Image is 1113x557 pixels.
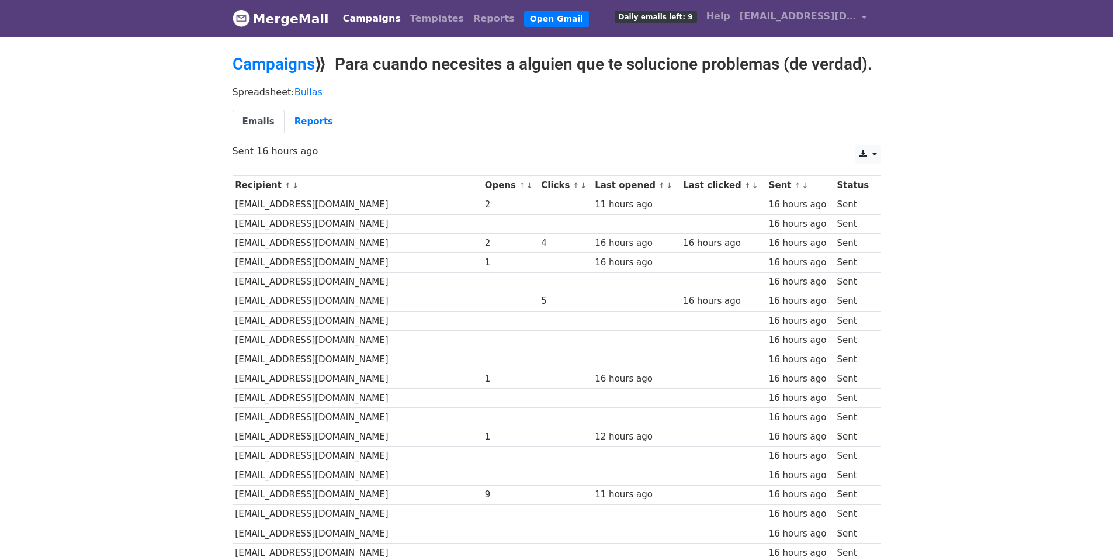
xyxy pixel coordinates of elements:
div: 4 [541,237,589,250]
a: Help [702,5,735,28]
td: [EMAIL_ADDRESS][DOMAIN_NAME] [233,292,482,311]
a: [EMAIL_ADDRESS][DOMAIN_NAME] [735,5,872,32]
th: Opens [482,176,539,195]
div: 16 hours ago [769,334,831,347]
div: 16 hours ago [769,314,831,328]
td: [EMAIL_ADDRESS][DOMAIN_NAME] [233,350,482,369]
td: Sent [834,215,875,234]
a: ↑ [744,181,751,190]
span: Daily emails left: 9 [615,11,697,23]
a: Templates [405,7,469,30]
div: 16 hours ago [595,256,677,269]
td: [EMAIL_ADDRESS][DOMAIN_NAME] [233,389,482,408]
td: Sent [834,427,875,447]
div: 16 hours ago [769,372,831,386]
th: Last opened [592,176,680,195]
td: [EMAIL_ADDRESS][DOMAIN_NAME] [233,215,482,234]
td: [EMAIL_ADDRESS][DOMAIN_NAME] [233,253,482,272]
div: 1 [485,430,536,444]
div: 16 hours ago [595,237,677,250]
a: Campaigns [233,54,315,74]
a: ↓ [292,181,299,190]
div: 16 hours ago [683,295,763,308]
td: [EMAIL_ADDRESS][DOMAIN_NAME] [233,311,482,330]
h2: ⟫ Para cuando necesites a alguien que te solucione problemas (de verdad). [233,54,881,74]
td: [EMAIL_ADDRESS][DOMAIN_NAME] [233,427,482,447]
div: 2 [485,198,536,212]
a: Reports [285,110,343,134]
div: 16 hours ago [683,237,763,250]
td: [EMAIL_ADDRESS][DOMAIN_NAME] [233,408,482,427]
a: ↑ [795,181,801,190]
div: 16 hours ago [769,411,831,424]
a: Reports [469,7,519,30]
div: 16 hours ago [769,237,831,250]
a: ↓ [580,181,587,190]
div: 11 hours ago [595,198,677,212]
a: ↓ [752,181,758,190]
a: ↑ [658,181,665,190]
td: [EMAIL_ADDRESS][DOMAIN_NAME] [233,369,482,389]
td: [EMAIL_ADDRESS][DOMAIN_NAME] [233,330,482,350]
td: Sent [834,330,875,350]
div: 2 [485,237,536,250]
a: Bullas [294,87,323,98]
td: Sent [834,389,875,408]
td: Sent [834,311,875,330]
div: 16 hours ago [769,256,831,269]
td: [EMAIL_ADDRESS][DOMAIN_NAME] [233,466,482,485]
th: Sent [766,176,834,195]
div: 16 hours ago [769,430,831,444]
div: 11 hours ago [595,488,677,501]
div: 1 [485,372,536,386]
div: 16 hours ago [769,449,831,463]
div: 12 hours ago [595,430,677,444]
div: 16 hours ago [769,275,831,289]
p: Spreadsheet: [233,86,881,98]
div: 16 hours ago [769,217,831,231]
a: ↑ [285,181,291,190]
td: [EMAIL_ADDRESS][DOMAIN_NAME] [233,195,482,215]
div: 16 hours ago [769,392,831,405]
a: ↓ [666,181,672,190]
td: Sent [834,485,875,504]
td: Sent [834,408,875,427]
a: ↓ [526,181,533,190]
a: MergeMail [233,6,329,31]
td: [EMAIL_ADDRESS][DOMAIN_NAME] [233,272,482,292]
td: Sent [834,234,875,253]
td: Sent [834,272,875,292]
div: 16 hours ago [769,488,831,501]
div: 16 hours ago [769,527,831,541]
a: ↓ [802,181,809,190]
div: 16 hours ago [595,372,677,386]
div: 1 [485,256,536,269]
th: Last clicked [680,176,765,195]
div: 5 [541,295,589,308]
a: Daily emails left: 9 [610,5,702,28]
td: Sent [834,524,875,543]
th: Status [834,176,875,195]
div: 16 hours ago [769,469,831,482]
td: Sent [834,292,875,311]
td: [EMAIL_ADDRESS][DOMAIN_NAME] [233,485,482,504]
td: Sent [834,504,875,524]
th: Clicks [538,176,592,195]
span: [EMAIL_ADDRESS][DOMAIN_NAME] [740,9,857,23]
a: Open Gmail [524,11,589,27]
td: Sent [834,369,875,389]
div: 16 hours ago [769,295,831,308]
p: Sent 16 hours ago [233,145,881,157]
a: ↑ [519,181,525,190]
div: 16 hours ago [769,198,831,212]
td: [EMAIL_ADDRESS][DOMAIN_NAME] [233,447,482,466]
div: 16 hours ago [769,353,831,366]
th: Recipient [233,176,482,195]
td: [EMAIL_ADDRESS][DOMAIN_NAME] [233,524,482,543]
td: Sent [834,253,875,272]
td: Sent [834,195,875,215]
a: Emails [233,110,285,134]
div: 9 [485,488,536,501]
a: Campaigns [338,7,405,30]
a: ↑ [573,181,580,190]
